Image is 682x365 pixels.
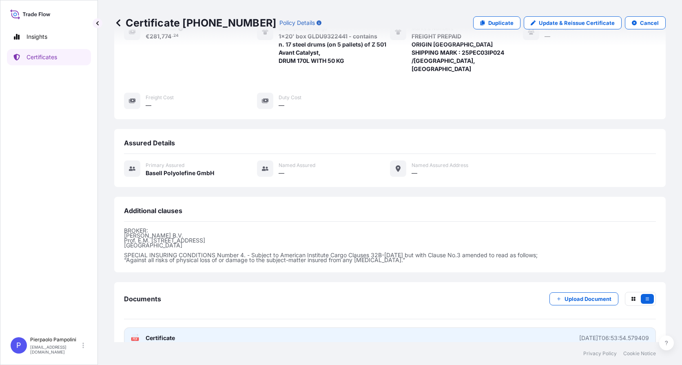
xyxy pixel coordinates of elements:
span: Named Assured Address [412,162,468,169]
span: Documents [124,295,161,303]
span: — [412,169,417,177]
a: PDFCertificate[DATE]T06:53:54.579409 [124,327,656,349]
p: Certificates [27,53,57,61]
p: Duplicate [488,19,514,27]
div: [DATE]T06:53:54.579409 [579,334,649,342]
a: Privacy Policy [583,350,617,357]
p: Cancel [640,19,659,27]
span: Additional clauses [124,207,182,215]
span: Freight Cost [146,94,174,101]
p: BROKER: [PERSON_NAME] B.V. Prof. E.M. [STREET_ADDRESS] [GEOGRAPHIC_DATA] SPECIAL INSURING CONDITI... [124,228,656,263]
button: Cancel [625,16,666,29]
span: — [279,101,284,109]
span: Duty Cost [279,94,301,101]
a: Update & Reissue Certificate [524,16,622,29]
span: — [279,169,284,177]
p: Insights [27,33,47,41]
p: Update & Reissue Certificate [539,19,615,27]
span: — [146,101,151,109]
p: Upload Document [565,295,611,303]
span: P [16,341,21,349]
p: [EMAIL_ADDRESS][DOMAIN_NAME] [30,345,81,354]
text: PDF [133,338,138,341]
a: Insights [7,29,91,45]
span: Primary assured [146,162,184,169]
button: Upload Document [549,292,618,305]
span: 1x20' box GLDU9322441 - contains n. 17 steel drums (on 5 pallets) of Z 501 Avant Catalyst, DRUM 1... [279,32,390,65]
a: Certificates [7,49,91,65]
span: Basell Polyolefine GmbH [146,169,214,177]
a: Cookie Notice [623,350,656,357]
a: Duplicate [473,16,520,29]
p: Policy Details [279,19,315,27]
span: Named Assured [279,162,315,169]
span: Certificate [146,334,175,342]
p: Pierpaolo Pampolini [30,336,81,343]
span: Assured Details [124,139,175,147]
span: FREIGHT PREPAID ORIGIN [GEOGRAPHIC_DATA] SHIPPING MARK : 25PEC03IP024 /[GEOGRAPHIC_DATA], [GEOGRA... [412,32,523,73]
p: Certificate [PHONE_NUMBER] [114,16,276,29]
